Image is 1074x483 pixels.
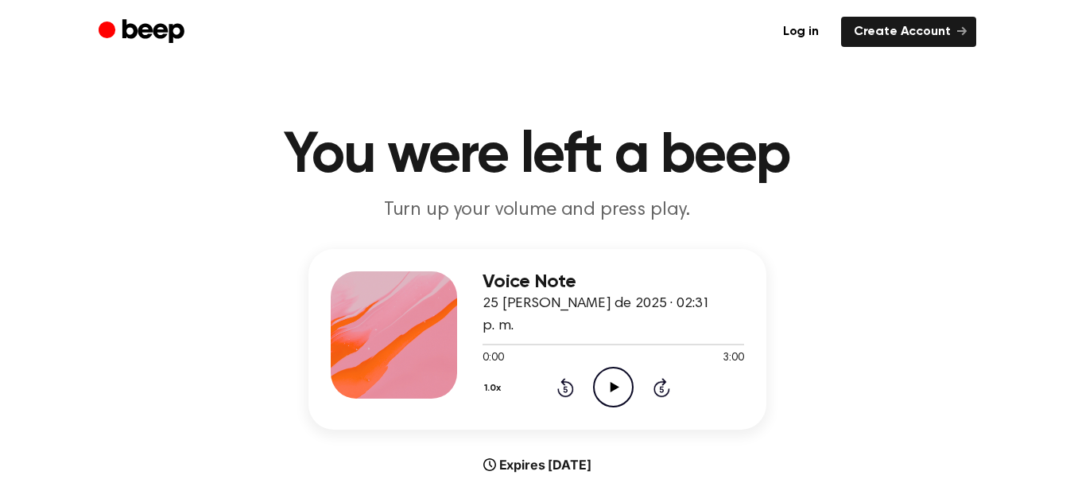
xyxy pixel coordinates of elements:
[483,350,503,367] span: 0:00
[232,197,843,224] p: Turn up your volume and press play.
[483,297,710,333] span: 25 [PERSON_NAME] de 2025 · 02:31 p. m.
[770,17,832,47] a: Log in
[130,127,944,185] h1: You were left a beep
[723,350,743,367] span: 3:00
[483,271,743,293] h3: Voice Note
[841,17,976,47] a: Create Account
[483,375,507,402] button: 1.0x
[99,17,188,48] a: Beep
[483,455,591,474] div: Expires [DATE]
